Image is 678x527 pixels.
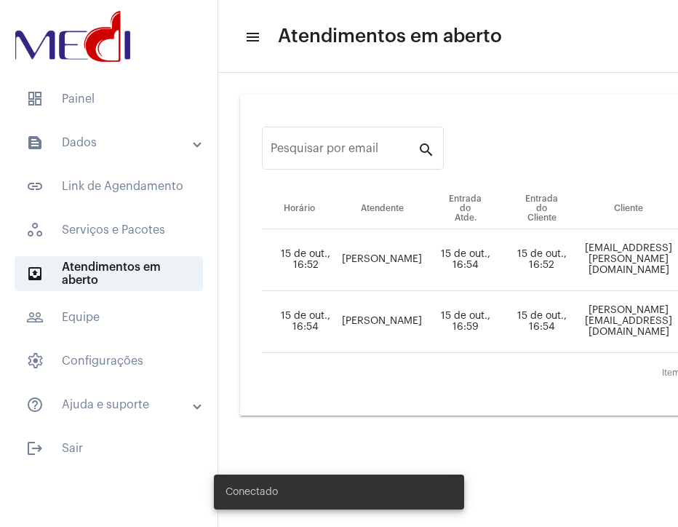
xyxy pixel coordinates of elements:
[26,265,44,282] mat-icon: sidenav icon
[26,178,44,195] mat-icon: sidenav icon
[427,189,503,229] th: Entrada do Atde.
[15,256,203,291] span: Atendimentos em aberto
[26,134,194,151] mat-panel-title: Dados
[278,25,502,48] span: Atendimentos em aberto
[26,396,44,413] mat-icon: sidenav icon
[262,291,337,353] td: 15 de out., 16:54
[427,229,503,291] td: 15 de out., 16:54
[26,309,44,326] mat-icon: sidenav icon
[9,125,218,160] mat-expansion-panel-header: sidenav iconDados
[262,229,337,291] td: 15 de out., 16:52
[427,291,503,353] td: 15 de out., 16:59
[15,169,203,204] span: Link de Agendamento
[26,352,44,370] span: sidenav icon
[15,213,203,247] span: Serviços e Pacotes
[580,189,677,229] th: Cliente
[271,145,418,158] input: Pesquisar por email
[503,229,580,291] td: 15 de out., 16:52
[26,221,44,239] span: sidenav icon
[418,140,435,158] mat-icon: search
[12,7,134,66] img: d3a1b5fa-500b-b90f-5a1c-719c20e9830b.png
[26,134,44,151] mat-icon: sidenav icon
[26,396,194,413] mat-panel-title: Ajuda e suporte
[226,485,278,499] span: Conectado
[9,387,218,422] mat-expansion-panel-header: sidenav iconAjuda e suporte
[337,291,427,353] td: [PERSON_NAME]
[262,189,337,229] th: Horário
[15,431,203,466] span: Sair
[503,291,580,353] td: 15 de out., 16:54
[337,229,427,291] td: [PERSON_NAME]
[580,291,677,353] td: [PERSON_NAME][EMAIL_ADDRESS][DOMAIN_NAME]
[26,90,44,108] span: sidenav icon
[503,189,580,229] th: Entrada do Cliente
[15,300,203,335] span: Equipe
[580,229,677,291] td: [EMAIL_ADDRESS][PERSON_NAME][DOMAIN_NAME]
[15,82,203,116] span: Painel
[26,440,44,457] mat-icon: sidenav icon
[244,28,259,46] mat-icon: sidenav icon
[337,189,427,229] th: Atendente
[15,344,203,379] span: Configurações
